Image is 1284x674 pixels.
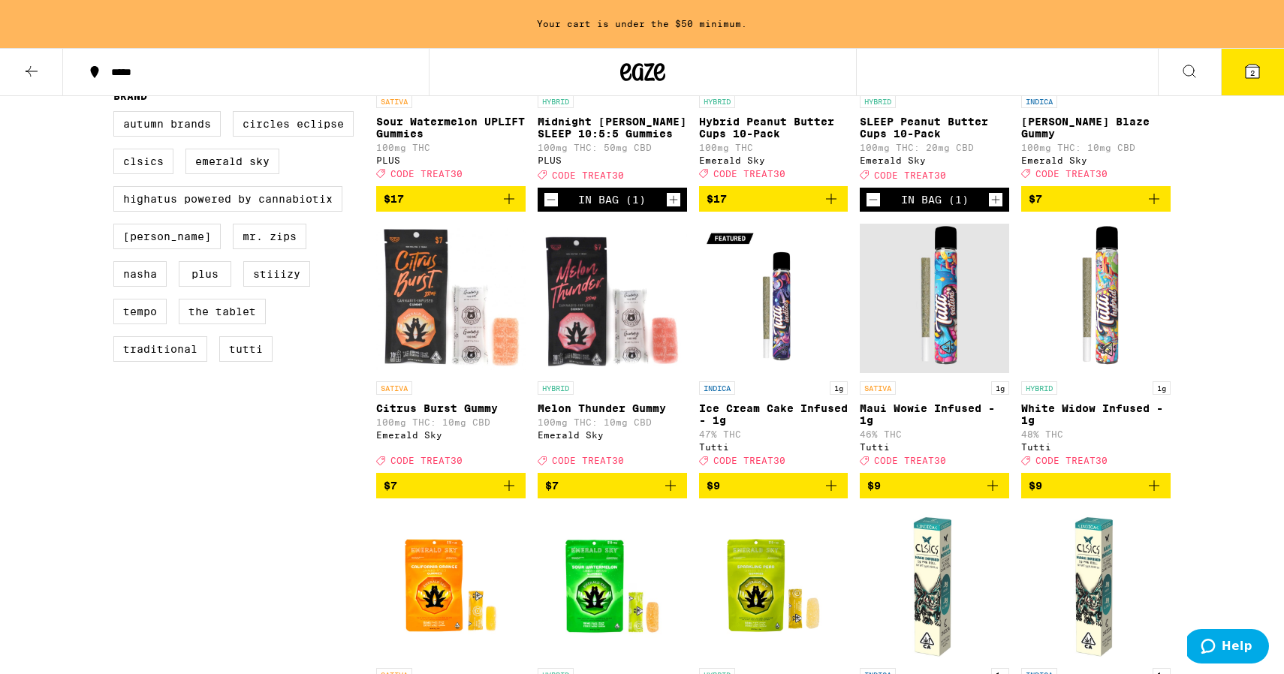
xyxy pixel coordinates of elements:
button: Add to bag [699,473,848,498]
div: Emerald Sky [538,430,687,440]
button: Add to bag [538,473,687,498]
span: CODE TREAT30 [390,169,463,179]
label: Mr. Zips [233,224,306,249]
p: 47% THC [699,429,848,439]
button: Increment [988,192,1003,207]
label: PLUS [179,261,231,287]
label: STIIIZY [243,261,310,287]
p: 1g [1153,381,1171,395]
p: HYBRID [538,95,574,108]
a: Open page for Melon Thunder Gummy from Emerald Sky [538,224,687,473]
p: 46% THC [860,429,1009,439]
button: Add to bag [860,473,1009,498]
img: Tutti - White Widow Infused - 1g [1021,224,1171,374]
p: 100mg THC: 20mg CBD [860,143,1009,152]
button: Add to bag [1021,473,1171,498]
div: PLUS [538,155,687,165]
div: PLUS [376,155,526,165]
p: [PERSON_NAME] Blaze Gummy [1021,116,1171,140]
img: CLSICS - Deep Purple Hash Infused - 1g [860,510,1009,660]
p: Midnight [PERSON_NAME] SLEEP 10:5:5 Gummies [538,116,687,140]
span: CODE TREAT30 [1035,456,1108,465]
label: Traditional [113,336,207,362]
img: CLSICS - Ghost Vapor Hash Infused - 1g [1021,510,1171,660]
button: Add to bag [699,186,848,212]
span: $17 [384,193,404,205]
button: Decrement [866,192,881,207]
span: CODE TREAT30 [874,456,946,465]
label: Autumn Brands [113,111,221,137]
p: Melon Thunder Gummy [538,402,687,414]
div: Tutti [699,442,848,452]
img: Tutti - Ice Cream Cake Infused - 1g [699,224,848,374]
label: [PERSON_NAME] [113,224,221,249]
div: Emerald Sky [376,430,526,440]
p: Hybrid Peanut Butter Cups 10-Pack [699,116,848,140]
button: Add to bag [1021,186,1171,212]
p: 1g [991,381,1009,395]
img: Emerald Sky - Melon Thunder Gummy [538,224,687,374]
div: Emerald Sky [1021,155,1171,165]
label: NASHA [113,261,167,287]
span: $9 [707,480,720,492]
span: $9 [867,480,881,492]
span: $17 [707,193,727,205]
div: Emerald Sky [699,155,848,165]
p: INDICA [699,381,735,395]
p: Sour Watermelon UPLIFT Gummies [376,116,526,140]
p: 100mg THC: 10mg CBD [1021,143,1171,152]
legend: Brand [113,90,147,102]
p: INDICA [1021,95,1057,108]
label: The Tablet [179,299,266,324]
span: $7 [1029,193,1042,205]
label: Highatus Powered by Cannabiotix [113,186,342,212]
p: 100mg THC: 10mg CBD [376,417,526,427]
button: 2 [1221,49,1284,95]
img: Emerald Sky - Sour Watermelon Gummies [538,510,687,660]
p: 48% THC [1021,429,1171,439]
p: HYBRID [860,95,896,108]
p: HYBRID [699,95,735,108]
p: Maui Wowie Infused - 1g [860,402,1009,426]
button: Add to bag [376,473,526,498]
p: Ice Cream Cake Infused - 1g [699,402,848,426]
label: CLSICS [113,149,173,174]
span: CODE TREAT30 [874,170,946,180]
p: SATIVA [376,381,412,395]
a: Open page for Citrus Burst Gummy from Emerald Sky [376,224,526,473]
span: 2 [1250,68,1255,77]
p: SATIVA [376,95,412,108]
a: Open page for Ice Cream Cake Infused - 1g from Tutti [699,224,848,473]
div: In Bag (1) [578,194,646,206]
iframe: Opens a widget where you can find more information [1187,629,1269,666]
div: Emerald Sky [860,155,1009,165]
span: $9 [1029,480,1042,492]
p: 100mg THC [376,143,526,152]
div: Tutti [860,442,1009,452]
p: 100mg THC: 10mg CBD [538,417,687,427]
span: CODE TREAT30 [552,170,624,180]
p: Citrus Burst Gummy [376,402,526,414]
p: White Widow Infused - 1g [1021,402,1171,426]
p: 100mg THC [699,143,848,152]
p: HYBRID [1021,381,1057,395]
span: $7 [545,480,559,492]
p: HYBRID [538,381,574,395]
p: SLEEP Peanut Butter Cups 10-Pack [860,116,1009,140]
label: Emerald Sky [185,149,279,174]
img: Emerald Sky - California Orange Gummies [376,510,526,660]
a: Open page for Maui Wowie Infused - 1g from Tutti [860,224,1009,473]
span: CODE TREAT30 [1035,169,1108,179]
p: 100mg THC: 50mg CBD [538,143,687,152]
span: CODE TREAT30 [713,169,785,179]
label: Tempo [113,299,167,324]
p: SATIVA [860,381,896,395]
button: Increment [666,192,681,207]
p: 1g [830,381,848,395]
label: Circles Eclipse [233,111,354,137]
img: Emerald Sky - Sparkling Pear Gummies [699,510,848,660]
span: CODE TREAT30 [390,456,463,465]
span: $7 [384,480,397,492]
button: Decrement [544,192,559,207]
